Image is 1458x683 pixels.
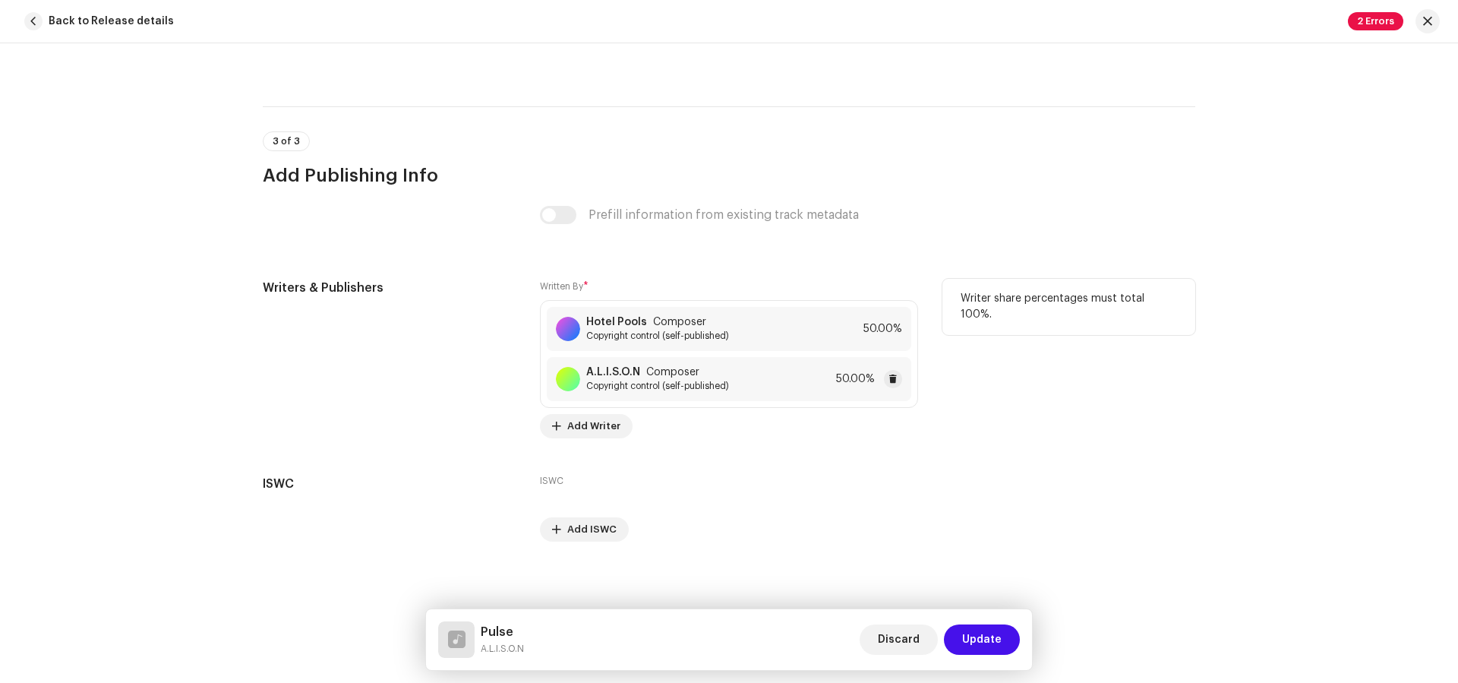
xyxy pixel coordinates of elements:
label: ISWC [540,475,563,487]
span: Copyright control (self-published) [586,380,729,392]
p: Writer share percentages must total 100%. [961,291,1177,323]
span: Composer [653,316,706,328]
h3: Add Publishing Info [263,163,1195,188]
span: 50.00% [863,323,902,335]
h5: Writers & Publishers [263,279,516,297]
h5: Pulse [481,623,524,641]
span: Update [962,625,1002,655]
span: 50.00% [836,373,875,385]
span: Composer [646,366,699,378]
span: 3 of 3 [273,137,300,146]
strong: Hotel Pools [586,316,647,328]
small: Written By [540,282,583,291]
small: Pulse [481,641,524,656]
span: Add Writer [567,411,620,441]
button: Update [944,625,1020,655]
h5: ISWC [263,475,516,493]
span: Discard [878,625,920,655]
span: Copyright control (self-published) [586,330,729,342]
button: Add Writer [540,414,633,438]
button: Add ISWC [540,517,629,542]
span: Add ISWC [567,514,617,545]
button: Discard [860,625,938,655]
strong: A.L.I.S.O.N [586,366,640,378]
